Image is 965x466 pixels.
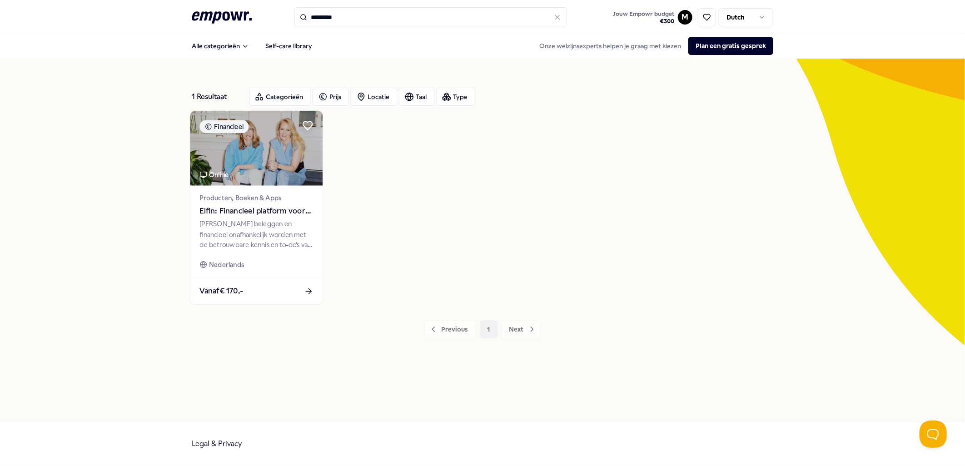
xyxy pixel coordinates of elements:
div: Onze welzijnsexperts helpen je graag met kiezen [532,37,773,55]
div: Financieel [199,120,249,133]
span: Producten, Boeken & Apps [199,193,313,203]
div: [PERSON_NAME] beleggen en financieel onafhankelijk worden met de betrouwbare kennis en to-do’s va... [199,219,313,250]
button: Prijs [313,88,349,106]
button: Plan een gratis gesprek [688,37,773,55]
a: package imageFinancieelOnlineProducten, Boeken & AppsElfin: Financieel platform voor vrouwen[PERS... [190,110,323,305]
button: Locatie [351,88,397,106]
button: Alle categorieën [184,37,256,55]
a: Self-care library [258,37,319,55]
a: Legal & Privacy [192,439,242,448]
input: Search for products, categories or subcategories [294,7,567,27]
span: € 300 [613,18,674,25]
button: Taal [399,88,434,106]
img: package image [190,111,323,186]
div: Online [199,169,229,180]
button: Categorieën [249,88,311,106]
div: 1 Resultaat [192,88,242,106]
span: Nederlands [209,259,244,270]
span: Vanaf € 170,- [199,285,243,297]
nav: Main [184,37,319,55]
span: Elfin: Financieel platform voor vrouwen [199,205,313,217]
a: Jouw Empowr budget€300 [609,8,678,27]
button: Jouw Empowr budget€300 [611,9,676,27]
button: Type [436,88,475,106]
iframe: Help Scout Beacon - Open [920,421,947,448]
button: M [678,10,692,25]
span: Jouw Empowr budget [613,10,674,18]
